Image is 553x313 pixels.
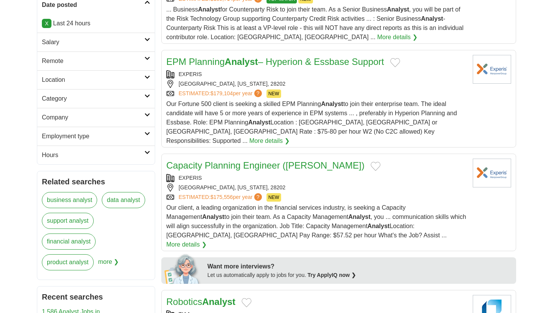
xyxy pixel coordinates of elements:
a: Salary [37,33,155,51]
span: Our client, a leading organization in the financial services industry, is seeking a Capacity Mana... [166,204,466,238]
a: Location [37,70,155,89]
h2: Date posted [42,0,144,10]
a: More details ❯ [377,33,417,42]
a: More details ❯ [249,136,290,146]
span: NEW [267,89,281,98]
img: Experis logo [473,55,511,84]
a: ESTIMATED:$175,556per year? [179,193,263,202]
a: Company [37,108,155,127]
p: Last 24 hours [42,19,150,28]
img: apply-iq-scientist.png [164,253,202,284]
h2: Hours [42,151,144,160]
h2: Employment type [42,132,144,141]
span: ? [254,89,262,97]
strong: Analyst [198,6,220,13]
a: business analyst [42,192,97,208]
a: support analyst [42,213,94,229]
a: EXPERIS [179,71,202,77]
a: Hours [37,146,155,164]
strong: Analyst [202,296,235,307]
strong: Analyst [321,101,343,107]
div: Let us automatically apply to jobs for you. [207,271,512,279]
h2: Category [42,94,144,103]
button: Add to favorite jobs [371,162,381,171]
img: Experis logo [473,159,511,187]
a: Try ApplyIQ now ❯ [308,272,356,278]
h2: Remote [42,56,144,66]
h2: Company [42,113,144,122]
a: data analyst [102,192,145,208]
strong: Analyst [387,6,409,13]
strong: Analyst [202,214,224,220]
h2: Salary [42,38,144,47]
a: More details ❯ [166,240,207,249]
a: Remote [37,51,155,70]
h2: Location [42,75,144,84]
a: EXPERIS [179,175,202,181]
strong: Analyst [368,223,390,229]
a: financial analyst [42,234,96,250]
span: $179,104 [210,90,233,96]
a: EPM PlanningAnalyst– Hyperion & Essbase Support [166,56,384,67]
span: $175,556 [210,194,233,200]
span: NEW [267,193,281,202]
a: Capacity Planning Engineer ([PERSON_NAME]) [166,160,364,171]
button: Add to favorite jobs [242,298,252,307]
span: ... Business for Counterparty Risk to join their team. As a Senior Business , you will be part of... [166,6,464,40]
strong: Analyst [248,119,270,126]
h2: Recent searches [42,291,150,303]
a: Category [37,89,155,108]
strong: Analyst [225,56,258,67]
div: Want more interviews? [207,262,512,271]
span: Our Fortune 500 client is seeking a skilled EPM Planning to join their enterprise team. The ideal... [166,101,457,144]
div: [GEOGRAPHIC_DATA], [US_STATE], 28202 [166,184,467,192]
a: RoboticsAnalyst [166,296,235,307]
a: product analyst [42,254,94,270]
a: Employment type [37,127,155,146]
strong: Analyst [348,214,371,220]
span: more ❯ [98,254,119,275]
button: Add to favorite jobs [390,58,400,67]
div: [GEOGRAPHIC_DATA], [US_STATE], 28202 [166,80,467,88]
strong: Analyst [421,15,443,22]
a: ESTIMATED:$179,104per year? [179,89,263,98]
a: X [42,19,51,28]
span: ? [254,193,262,201]
h2: Related searches [42,176,150,187]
